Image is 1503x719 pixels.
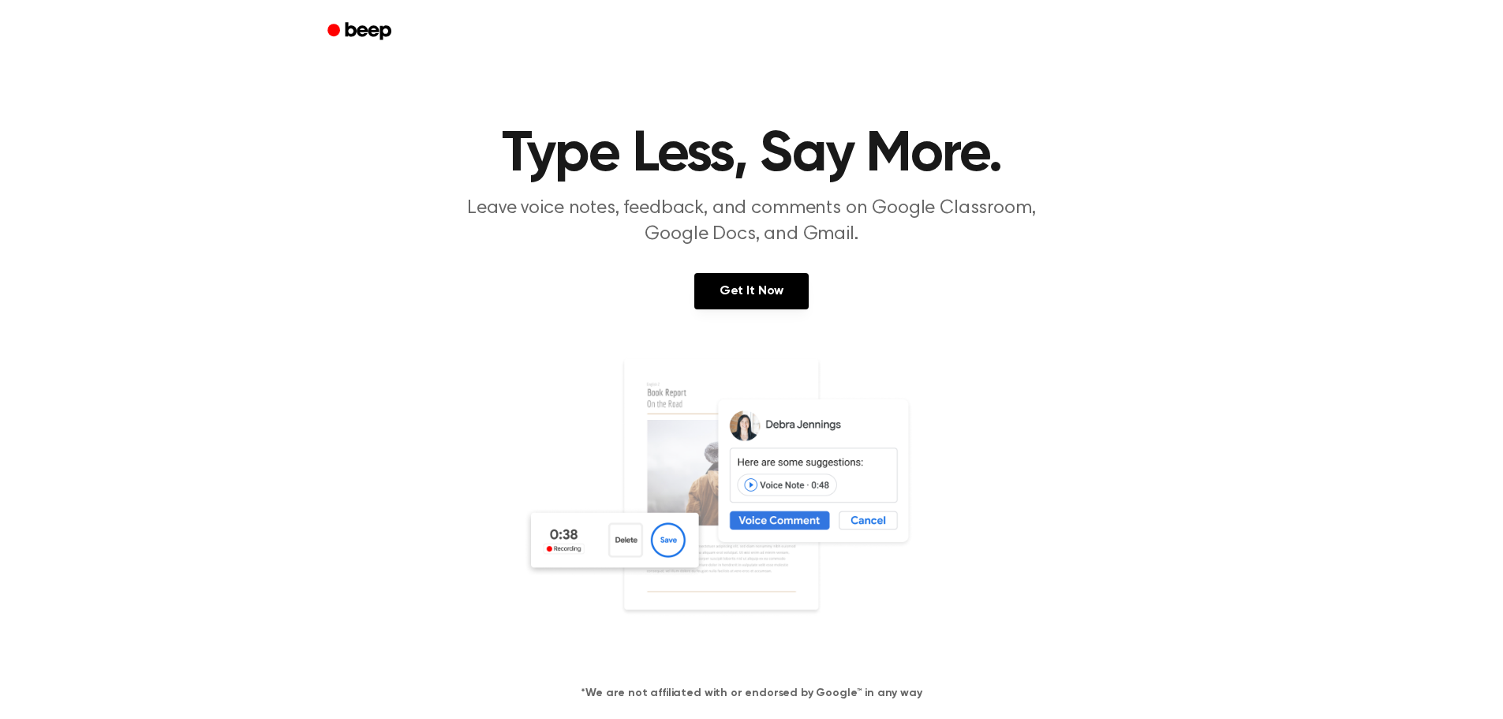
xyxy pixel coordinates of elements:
h1: Type Less, Say More. [348,126,1156,183]
a: Get It Now [694,273,809,309]
p: Leave voice notes, feedback, and comments on Google Classroom, Google Docs, and Gmail. [449,196,1055,248]
h4: *We are not affiliated with or endorsed by Google™ in any way [19,685,1484,702]
a: Beep [316,17,406,47]
img: Voice Comments on Docs and Recording Widget [523,357,981,660]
